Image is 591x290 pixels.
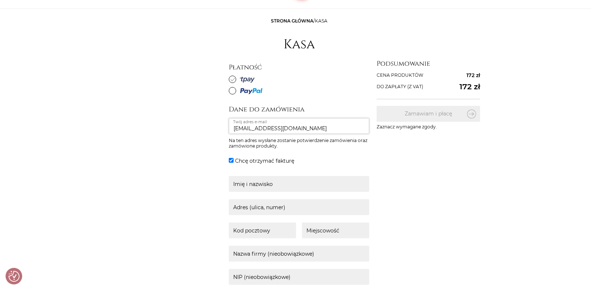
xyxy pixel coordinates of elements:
[271,18,313,24] a: Strona główna
[229,269,369,285] input: NIP (nieobowiązkowe)
[302,222,369,238] input: Miejscowość
[9,271,20,282] img: Revisit consent button
[9,271,20,282] button: Preferencje co do zgód
[229,118,369,134] input: Twój adres e-mail
[229,138,369,149] span: Na ten adres wysłane zostanie potwierdzenie zamówienia oraz zamówione produkty.
[235,156,294,166] label: Chcę otrzymać fakturę
[283,37,315,52] h1: Kasa
[229,105,369,114] legend: Dane do zamówienia
[229,222,296,238] input: Kod pocztowy
[377,106,480,122] button: Zamawiam i płacę
[377,124,437,130] small: Zaznacz wymagane zgody.
[377,60,480,68] h2: Podsumowanie
[229,176,369,192] input: Imię i nazwisko
[377,82,480,92] p: Do zapłaty (z vat)
[229,246,369,262] input: Nazwa firmy (nieobowiązkowe)
[377,70,480,80] p: Cena produktów
[315,18,327,24] span: Kasa
[229,199,369,215] input: Adres (ulica, numer)
[459,82,480,92] span: 172 zł
[466,70,480,80] span: 172 zł
[271,18,327,24] span: /
[229,63,369,72] h2: Płatność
